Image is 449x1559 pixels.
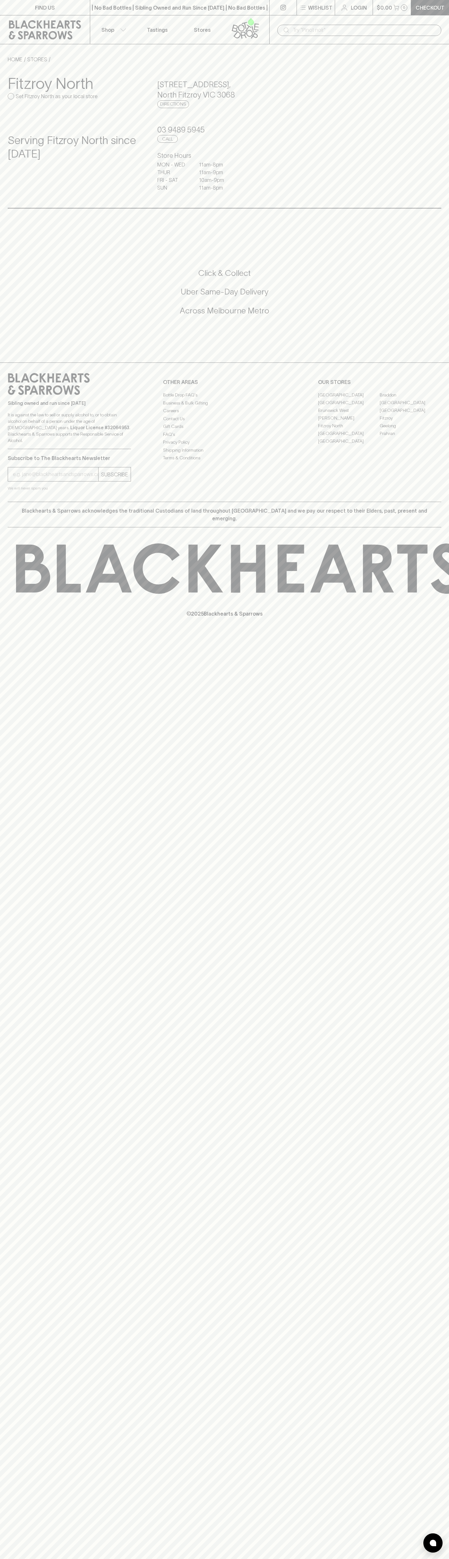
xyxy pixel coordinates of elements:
[101,471,128,478] p: SUBSCRIBE
[90,15,135,44] button: Shop
[70,425,129,430] strong: Liquor License #32064953
[8,74,142,92] h3: Fitzroy North
[157,184,189,192] p: SUN
[163,378,286,386] p: OTHER AREAS
[377,4,392,12] p: $0.00
[430,1540,436,1546] img: bubble-icon
[135,15,180,44] a: Tastings
[16,92,98,100] p: Set Fitzroy North as your local store
[157,161,189,168] p: MON - WED
[8,242,441,350] div: Call to action block
[318,406,380,414] a: Brunswick West
[403,6,405,9] p: 0
[99,467,131,481] button: SUBSCRIBE
[180,15,225,44] a: Stores
[8,56,22,62] a: HOME
[199,161,231,168] p: 11am - 8pm
[199,168,231,176] p: 11am - 9pm
[8,412,131,444] p: It is against the law to sell or supply alcohol to, or to obtain alcohol on behalf of a person un...
[163,446,286,454] a: Shipping Information
[157,125,291,135] h5: 03 9489 5945
[380,414,441,422] a: Fitzroy
[13,507,436,522] p: Blackhearts & Sparrows acknowledges the traditional Custodians of land throughout [GEOGRAPHIC_DAT...
[8,454,131,462] p: Subscribe to The Blackhearts Newsletter
[157,168,189,176] p: THUR
[157,80,291,100] h5: [STREET_ADDRESS] , North Fitzroy VIC 3068
[199,176,231,184] p: 10am - 9pm
[380,391,441,399] a: Braddon
[194,26,211,34] p: Stores
[35,4,55,12] p: FIND US
[157,150,291,161] h6: Store Hours
[380,406,441,414] a: [GEOGRAPHIC_DATA]
[157,176,189,184] p: FRI - SAT
[318,414,380,422] a: [PERSON_NAME]
[351,4,367,12] p: Login
[380,422,441,430] a: Geelong
[13,469,98,480] input: e.g. jane@blackheartsandsparrows.com.au
[8,305,441,316] h5: Across Melbourne Metro
[8,485,131,491] p: We will never spam you
[147,26,168,34] p: Tastings
[101,26,114,34] p: Shop
[199,184,231,192] p: 11am - 8pm
[27,56,47,62] a: STORES
[318,391,380,399] a: [GEOGRAPHIC_DATA]
[8,400,131,406] p: Sibling owned and run since [DATE]
[308,4,332,12] p: Wishlist
[318,437,380,445] a: [GEOGRAPHIC_DATA]
[163,415,286,422] a: Contact Us
[163,399,286,407] a: Business & Bulk Gifting
[318,422,380,430] a: Fitzroy North
[157,135,178,143] a: Call
[157,100,189,108] a: Directions
[163,439,286,446] a: Privacy Policy
[318,378,441,386] p: OUR STORES
[293,25,436,35] input: Try "Pinot noir"
[163,430,286,438] a: FAQ's
[8,268,441,278] h5: Click & Collect
[8,134,142,161] h4: Serving Fitzroy North since [DATE]
[380,399,441,406] a: [GEOGRAPHIC_DATA]
[380,430,441,437] a: Prahran
[8,286,441,297] h5: Uber Same-Day Delivery
[416,4,445,12] p: Checkout
[163,407,286,415] a: Careers
[163,423,286,430] a: Gift Cards
[163,391,286,399] a: Bottle Drop FAQ's
[163,454,286,462] a: Terms & Conditions
[318,430,380,437] a: [GEOGRAPHIC_DATA]
[318,399,380,406] a: [GEOGRAPHIC_DATA]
